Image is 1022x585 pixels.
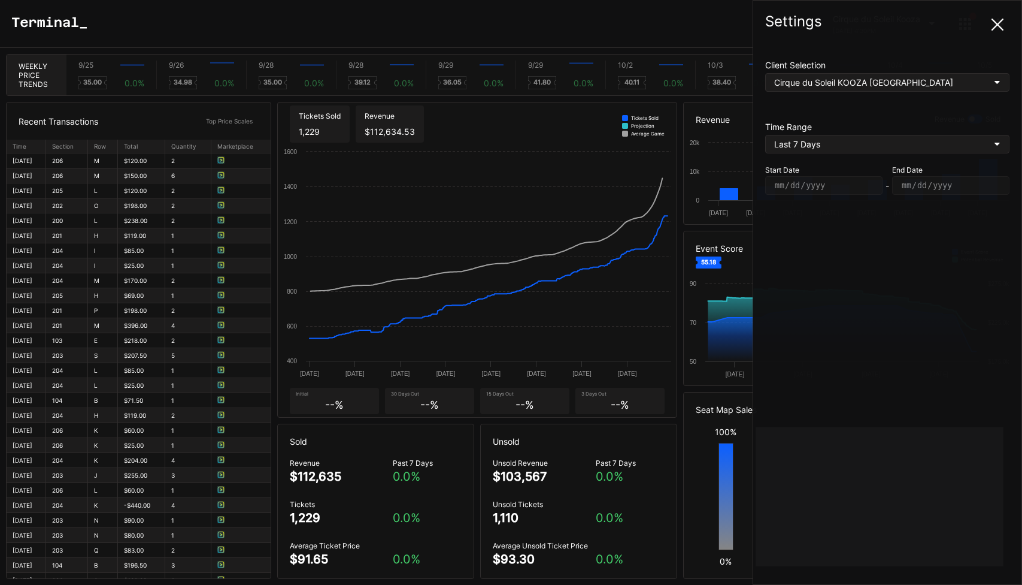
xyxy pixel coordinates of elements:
text: 1400 [283,183,297,190]
div: Last 7 Days [774,139,954,149]
div: $112,635 [290,469,341,484]
td: -$440.00 [117,498,165,513]
div: -- % [325,399,344,411]
td: $71.50 [117,393,165,408]
td: 2 [165,543,211,558]
text: 70 [690,319,697,326]
td: $85.00 [117,243,165,258]
td: 2 [165,333,211,348]
td: 1 [165,483,211,498]
td: L [87,213,117,228]
text: 39.12 [354,78,371,86]
div: [DATE] [13,337,40,344]
td: 201 [46,228,87,243]
div: Average Ticket Price [290,541,393,550]
div: [DATE] [13,307,40,314]
td: 6 [165,168,211,183]
td: 204 [46,363,87,378]
img: e325676613568e63997d.png [217,321,225,328]
div: [DATE] [13,232,40,239]
div: 1,229 [299,126,320,137]
div: Weekly Price Trends [7,55,66,95]
div: [DATE] [13,247,40,254]
td: 203 [46,468,87,483]
td: 1 [165,528,211,543]
img: e325676613568e63997d.png [217,156,225,164]
text: 0 [696,197,700,204]
img: e325676613568e63997d.png [217,381,225,388]
div: Recent Transactions [19,116,98,126]
td: H [87,288,117,303]
div: 9/29 [438,61,453,70]
text: 34.98 [174,78,192,86]
img: e325676613568e63997d.png [217,246,225,254]
td: H [87,228,117,243]
div: [DATE] [13,532,40,539]
td: $25.00 [117,438,165,453]
td: $207.50 [117,348,165,363]
td: 203 [46,513,87,528]
img: e325676613568e63997d.png [217,231,225,239]
div: 9/28 [259,61,274,70]
td: 2 [165,198,211,213]
td: 2 [165,213,211,228]
td: 206 [46,438,87,453]
img: e325676613568e63997d.png [217,516,225,523]
div: [DATE] [13,412,40,419]
img: e325676613568e63997d.png [217,336,225,343]
div: 0.0 % [663,78,683,88]
img: e325676613568e63997d.png [217,411,225,418]
text: 10k [690,168,700,175]
td: J [87,468,117,483]
text: 35.00 [263,78,282,86]
td: B [87,393,117,408]
th: Total [117,140,165,153]
div: 0.0 % [125,78,144,88]
div: [DATE] [13,202,40,209]
td: H [87,408,117,423]
div: Time Range [765,122,1009,132]
td: 200 [46,213,87,228]
div: $112,634.53 [365,126,415,137]
td: 204 [46,498,87,513]
div: Initial [296,391,308,399]
td: K [87,498,117,513]
text: 40.11 [624,78,640,86]
th: Row [87,140,117,153]
td: 1 [165,393,211,408]
td: $60.00 [117,423,165,438]
div: Tickets [290,500,393,509]
th: Time [7,140,46,153]
div: [DATE] [13,472,40,479]
td: M [87,318,117,333]
div: Sold [278,424,474,459]
div: 0% [720,556,732,566]
div: [DATE] [13,427,40,434]
td: L [87,378,117,393]
text: 35.00 [83,78,102,86]
div: [DATE] [13,217,40,224]
td: 104 [46,558,87,573]
div: Past 7 Days [596,459,665,468]
div: Unsold Revenue [493,459,596,468]
td: I [87,243,117,258]
td: $25.00 [117,378,165,393]
td: 206 [46,483,87,498]
div: $103,567 [493,469,547,484]
td: 205 [46,183,87,198]
div: Start Date [765,165,883,174]
text: [DATE] [481,370,501,377]
text: 1000 [283,254,297,260]
td: 203 [46,348,87,363]
td: L [87,483,117,498]
div: -- % [611,399,629,411]
div: 0.0 % [596,511,665,525]
td: 1 [165,243,211,258]
text: [DATE] [726,371,745,378]
td: M [87,273,117,288]
td: 206 [46,168,87,183]
div: End Date [892,165,1009,174]
td: 204 [46,453,87,468]
td: 204 [46,243,87,258]
td: $150.00 [117,168,165,183]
